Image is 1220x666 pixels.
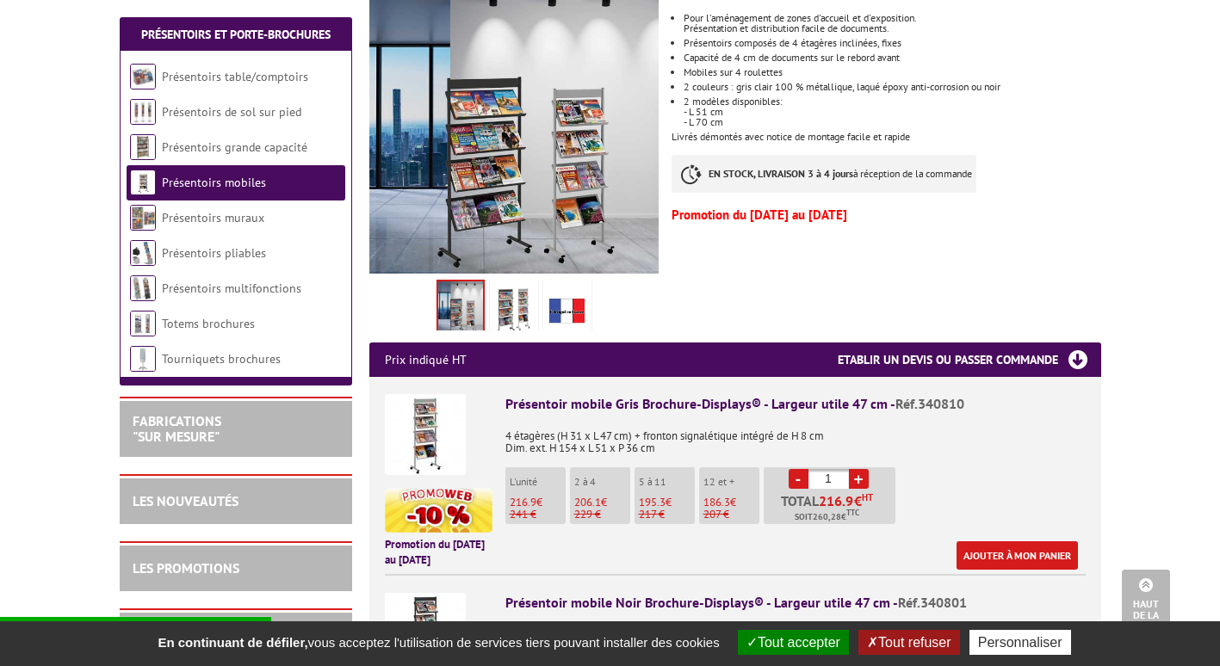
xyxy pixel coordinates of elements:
span: Soit € [795,510,859,524]
li: Mobiles sur 4 roulettes [684,67,1100,77]
span: 216.9 [510,495,536,509]
a: FABRICATIONS"Sur Mesure" [133,412,221,445]
a: Présentoirs table/comptoirs [162,69,308,84]
img: presentoir_mobile_gris_brochure_displays_47_66cm_340810_340801_341210_341201_.jpg [438,281,483,335]
img: Présentoir mobile Gris Brochure-Displays® - Largeur utile 47 cm [385,394,466,475]
p: 207 € [703,509,759,521]
span: Réf.340801 [898,594,967,611]
span: 206.1 [574,495,601,509]
button: Tout refuser [858,630,959,655]
h3: Etablir un devis ou passer commande [838,342,1101,377]
span: Réf.340810 [895,395,964,412]
img: Totems brochures [130,311,156,336]
span: vous acceptez l'utilisation de services tiers pouvant installer des cookies [149,635,728,650]
a: Totems brochures [162,316,255,331]
a: Présentoirs et Porte-brochures [141,27,331,42]
li: 2 modèles disponibles: [684,96,1100,127]
p: L'unité [510,476,566,488]
p: € [703,496,759,509]
p: 5 à 11 [639,476,695,488]
li: Pour l'aménagement de zones d'accueil et d'exposition. [684,13,1100,34]
p: 4 étagères (H 31 x L 47 cm) + fronton signalétique intégré de H 8 cm Dim. ext. H 154 x L 51 x P 3... [505,418,1086,454]
img: Présentoirs de sol sur pied [130,99,156,125]
img: Présentoirs muraux [130,205,156,231]
p: € [574,496,630,509]
p: Promotion du [DATE] au [DATE] [385,537,492,569]
img: Présentoirs table/comptoirs [130,64,156,89]
a: Présentoirs mobiles [162,175,266,190]
a: Présentoirs de sol sur pied [162,104,301,120]
sup: HT [862,491,873,503]
li: Capacité de 4 cm de documents sur le rebord avant [684,52,1100,63]
p: 241 € [510,509,566,521]
a: Présentoirs pliables [162,245,266,261]
a: - [789,469,808,489]
img: Présentoirs pliables [130,240,156,266]
div: 2 couleurs : gris clair 100 % métallique, laqué époxy anti-corrosion ou noir [684,82,1100,92]
p: Promotion du [DATE] au [DATE] [672,210,1100,220]
a: LES NOUVEAUTÉS [133,492,238,509]
img: etageres_bibliotheques_340810.jpg [493,283,535,336]
sup: TTC [846,508,859,517]
button: Personnaliser (fenêtre modale) [969,630,1071,655]
div: Présentation et distribution facile de documents. [684,23,1100,34]
img: edimeta_produit_fabrique_en_france.jpg [547,283,588,336]
span: 260,28 [813,510,841,524]
p: 4 étagères (H 31 x L 47 cm) + fronton signalétique intégré de H 8 cm Dim. ext. H 154 x L 51 x P 3... [505,617,1086,665]
p: Total [768,494,895,524]
p: 217 € [639,509,695,521]
img: Présentoirs multifonctions [130,275,156,301]
span: 186.3 [703,495,730,509]
a: Tourniquets brochures [162,351,281,367]
p: 229 € [574,509,630,521]
a: Haut de la page [1122,570,1170,640]
img: Présentoirs mobiles [130,170,156,195]
p: 12 et + [703,476,759,488]
span: 216.9 [819,494,854,508]
a: Présentoirs muraux [162,210,264,225]
p: à réception de la commande [672,155,976,193]
a: Ajouter à mon panier [957,541,1078,570]
img: Tourniquets brochures [130,346,156,372]
a: Présentoirs grande capacité [162,139,307,155]
strong: En continuant de défiler, [158,635,307,650]
p: Prix indiqué HT [385,342,467,377]
div: Présentoir mobile Noir Brochure-Displays® - Largeur utile 47 cm - [505,593,1086,613]
div: Présentoir mobile Gris Brochure-Displays® - Largeur utile 47 cm - [505,394,1086,414]
a: LES PROMOTIONS [133,559,239,577]
span: 195.3 [639,495,666,509]
img: Présentoirs grande capacité [130,134,156,160]
div: - L 51 cm [684,107,1100,117]
p: 2 à 4 [574,476,630,488]
span: € [854,494,862,508]
button: Tout accepter [738,630,849,655]
a: Présentoirs multifonctions [162,281,301,296]
p: € [510,496,566,509]
strong: EN STOCK, LIVRAISON 3 à 4 jours [709,167,853,180]
img: promotion [385,488,492,533]
div: - L 70 cm [684,117,1100,127]
li: Présentoirs composés de 4 étagères inclinées, fixes [684,38,1100,48]
a: + [849,469,869,489]
p: € [639,496,695,509]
